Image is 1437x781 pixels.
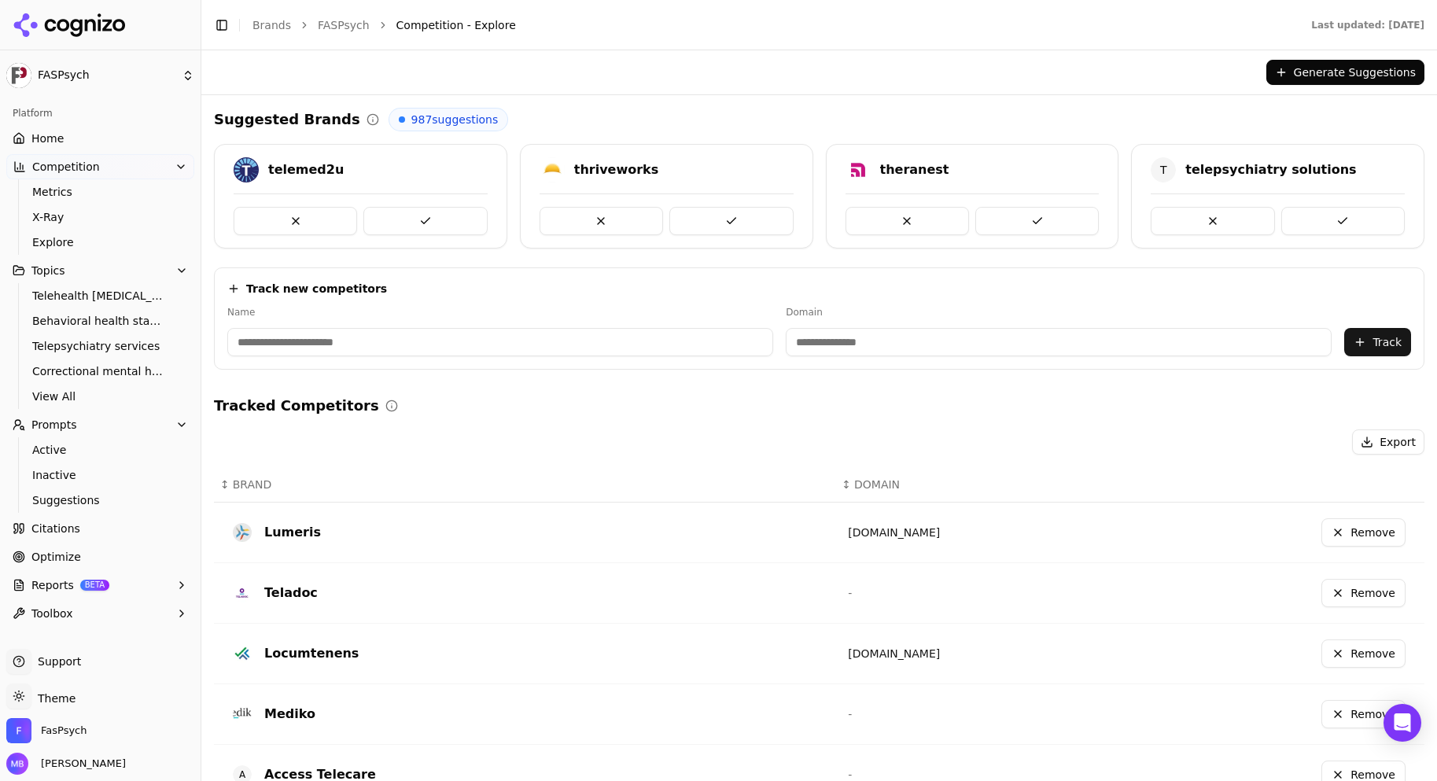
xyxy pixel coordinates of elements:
[246,281,387,297] h4: Track new competitors
[411,112,499,127] span: 987 suggestions
[6,516,194,541] a: Citations
[32,467,169,483] span: Inactive
[31,521,80,536] span: Citations
[32,492,169,508] span: Suggestions
[35,757,126,771] span: [PERSON_NAME]
[32,338,169,354] span: Telepsychiatry services
[26,285,175,307] a: Telehealth [MEDICAL_DATA]
[32,389,169,404] span: View All
[848,587,852,599] span: -
[6,126,194,151] a: Home
[26,181,175,203] a: Metrics
[848,708,852,720] span: -
[6,544,194,569] a: Optimize
[6,258,194,283] button: Topics
[1384,704,1421,742] div: Open Intercom Messenger
[233,477,272,492] span: BRAND
[1321,639,1406,668] button: Remove
[264,584,318,602] div: Teladoc
[38,68,175,83] span: FASPsych
[31,577,74,593] span: Reports
[31,263,65,278] span: Topics
[835,467,1097,503] th: DOMAIN
[6,412,194,437] button: Prompts
[6,718,87,743] button: Open organization switcher
[854,477,900,492] span: DOMAIN
[32,184,169,200] span: Metrics
[6,753,28,775] img: Michael Boyle
[234,157,259,182] img: telemed2u
[1185,160,1356,179] div: telepsychiatry solutions
[1344,328,1411,356] button: Track
[214,395,379,417] h2: Tracked Competitors
[32,442,169,458] span: Active
[26,206,175,228] a: X-Ray
[264,644,359,663] div: Locumtenens
[31,549,81,565] span: Optimize
[264,705,315,724] div: Mediko
[848,768,852,781] span: -
[26,385,175,407] a: View All
[32,363,169,379] span: Correctional mental health
[1321,579,1406,607] button: Remove
[1266,60,1424,85] button: Generate Suggestions
[6,753,126,775] button: Open user button
[1151,157,1176,182] span: T
[6,63,31,88] img: FASPsych
[252,17,1280,33] nav: breadcrumb
[252,19,291,31] a: Brands
[32,288,169,304] span: Telehealth [MEDICAL_DATA]
[6,573,194,598] button: ReportsBETA
[848,647,940,660] a: [DOMAIN_NAME]
[32,209,169,225] span: X-Ray
[31,131,64,146] span: Home
[26,464,175,486] a: Inactive
[6,718,31,743] img: FasPsych
[31,654,81,669] span: Support
[31,692,76,705] span: Theme
[31,417,77,433] span: Prompts
[1311,19,1424,31] div: Last updated: [DATE]
[318,17,370,33] a: FASPsych
[214,467,835,503] th: BRAND
[32,234,169,250] span: Explore
[220,477,829,492] div: ↕BRAND
[41,724,87,738] span: FasPsych
[233,523,252,542] img: Lumeris
[396,17,516,33] span: Competition - Explore
[846,157,871,182] img: theranest
[1321,700,1406,728] button: Remove
[848,526,940,539] a: [DOMAIN_NAME]
[540,157,565,182] img: thriveworks
[6,601,194,626] button: Toolbox
[26,335,175,357] a: Telepsychiatry services
[26,360,175,382] a: Correctional mental health
[31,606,73,621] span: Toolbox
[233,644,252,663] img: LocumTenens
[26,489,175,511] a: Suggestions
[26,310,175,332] a: Behavioral health staffing
[6,101,194,126] div: Platform
[227,306,773,319] label: Name
[32,159,100,175] span: Competition
[233,584,252,602] img: teladoc
[80,580,109,591] span: BETA
[1352,429,1424,455] button: Export
[786,306,1332,319] label: Domain
[32,313,169,329] span: Behavioral health staffing
[574,160,659,179] div: thriveworks
[268,160,344,179] div: telemed2u
[26,439,175,461] a: Active
[842,477,1091,492] div: ↕DOMAIN
[880,160,949,179] div: theranest
[26,231,175,253] a: Explore
[264,523,321,542] div: Lumeris
[6,154,194,179] button: Competition
[233,705,252,724] img: mediko
[214,109,360,131] h2: Suggested Brands
[1321,518,1406,547] button: Remove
